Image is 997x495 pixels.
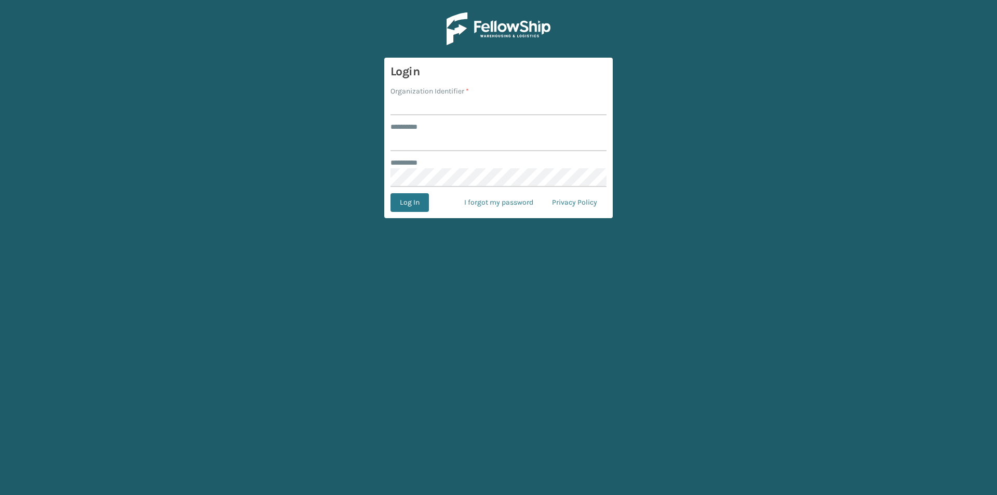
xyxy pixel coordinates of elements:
button: Log In [390,193,429,212]
a: Privacy Policy [543,193,607,212]
a: I forgot my password [455,193,543,212]
img: Logo [447,12,550,45]
label: Organization Identifier [390,86,469,97]
h3: Login [390,64,607,79]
